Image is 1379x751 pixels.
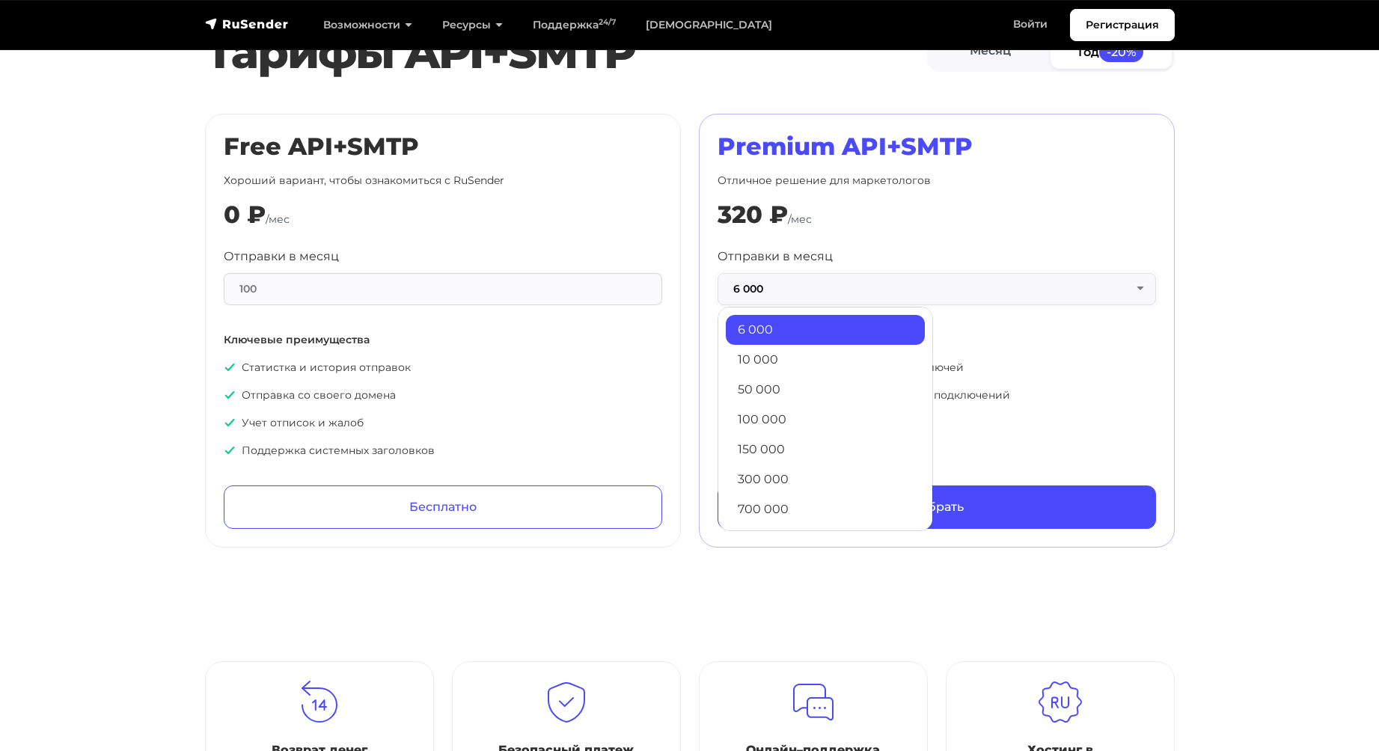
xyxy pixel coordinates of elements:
[224,173,662,188] p: Хороший вариант, чтобы ознакомиться с RuSender
[224,332,662,348] p: Ключевые преимущества
[718,307,933,531] ul: 6 000
[224,132,662,161] h2: Free API+SMTP
[224,248,339,266] label: Отправки в месяц
[726,524,925,554] a: 1 500 000
[726,345,925,375] a: 10 000
[718,415,1156,431] p: Приоритетная поддержка
[726,465,925,494] a: 300 000
[718,332,1156,348] p: Все что входит в «Free», плюс:
[998,9,1062,40] a: Войти
[718,200,788,229] div: 320 ₽
[1051,35,1172,69] a: Год
[726,375,925,405] a: 50 000
[224,360,662,375] p: Статистка и история отправок
[224,485,662,529] a: Бесплатно
[1038,680,1083,725] img: icon=ru-zone.svg
[718,248,833,266] label: Отправки в месяц
[544,680,589,725] img: icon=shild.svg
[224,415,662,431] p: Учет отписок и жалоб
[791,680,836,725] img: icon=support.svg
[726,315,925,345] a: 6 000
[205,25,927,79] h2: Тарифы API+SMTP
[631,10,787,40] a: [DEMOGRAPHIC_DATA]
[599,17,616,27] sup: 24/7
[224,444,236,456] img: icon-ok.svg
[718,360,1156,375] p: Неограниченное количество API ключей
[726,494,925,524] a: 700 000
[427,10,518,40] a: Ресурсы
[718,485,1156,529] a: Выбрать
[718,387,1156,403] p: Неограниченное количество SMTP подключений
[224,361,236,373] img: icon-ok.svg
[224,389,236,401] img: icon-ok.svg
[718,132,1156,161] h2: Premium API+SMTP
[726,405,925,435] a: 100 000
[718,273,1156,305] button: 6 000
[930,35,1051,69] a: Месяц
[1070,9,1175,41] a: Регистрация
[718,173,1156,188] p: Отличное решение для маркетологов
[266,212,290,226] span: /мес
[224,200,266,229] div: 0 ₽
[1099,42,1144,62] span: -20%
[788,212,812,226] span: /мес
[224,387,662,403] p: Отправка со своего домена
[224,417,236,429] img: icon-ok.svg
[726,435,925,465] a: 150 000
[205,16,289,31] img: RuSender
[518,10,631,40] a: Поддержка24/7
[224,443,662,459] p: Поддержка системных заголовков
[308,10,427,40] a: Возможности
[297,680,342,725] img: icon=cash-back.svg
